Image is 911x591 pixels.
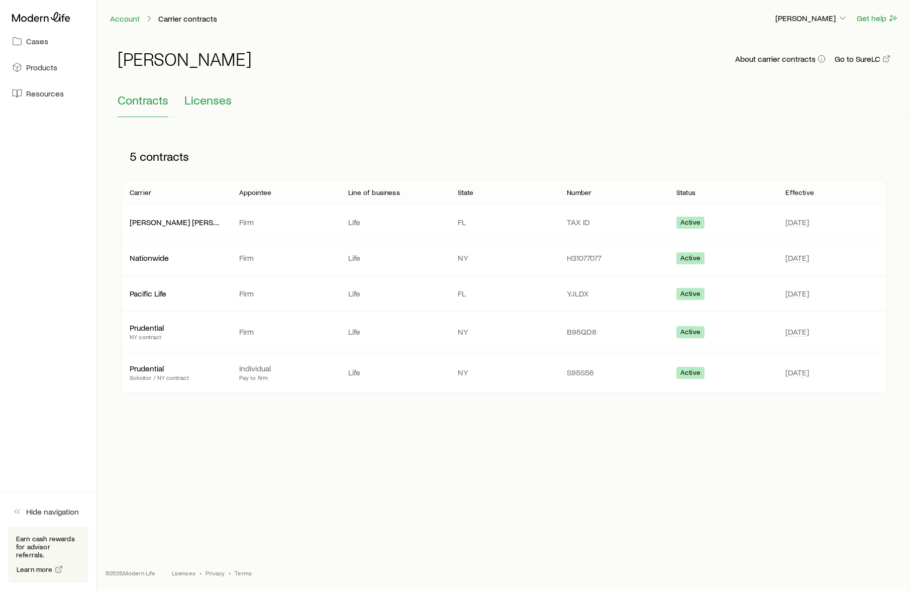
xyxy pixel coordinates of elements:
span: Active [680,289,700,300]
p: [PERSON_NAME] [PERSON_NAME] [130,217,223,227]
p: Life [348,288,442,299]
p: Prudential [130,363,223,373]
span: contracts [140,149,189,163]
p: Solicitor / NY contract [130,373,223,381]
span: Hide navigation [26,507,79,517]
span: Cases [26,36,48,46]
p: Nationwide [130,253,223,263]
p: State [458,188,474,196]
p: YJLDX [567,288,660,299]
p: © 2025 Modern Life [106,569,156,577]
p: Effective [785,188,814,196]
span: [DATE] [785,253,809,263]
p: Earn cash rewards for advisor referrals. [16,535,80,559]
span: Active [680,218,700,229]
p: NY [458,253,551,263]
span: [DATE] [785,288,809,299]
span: Products [26,62,57,72]
p: TAX ID [567,217,660,227]
button: [PERSON_NAME] [775,13,848,25]
p: Firm [239,217,333,227]
p: Number [567,188,591,196]
div: Contracting sub-page tabs [118,93,891,117]
p: Carrier contracts [158,14,217,24]
p: NY [458,327,551,337]
p: Life [348,253,442,263]
p: Firm [239,327,333,337]
a: Account [110,14,140,24]
span: Licenses [184,93,232,107]
span: • [229,569,231,577]
p: Status [676,188,695,196]
span: Resources [26,88,64,98]
span: Active [680,328,700,338]
span: Learn more [17,566,53,573]
p: Firm [239,253,333,263]
button: Hide navigation [8,501,88,523]
span: [DATE] [785,217,809,227]
span: • [199,569,201,577]
a: Go to SureLC [834,54,891,64]
p: Carrier [130,188,151,196]
a: Products [8,56,88,78]
p: Appointee [239,188,271,196]
p: Pacific Life [130,288,223,299]
a: Resources [8,82,88,105]
p: Line of business [348,188,400,196]
span: Contracts [118,93,168,107]
p: H31077077 [567,253,660,263]
span: [DATE] [785,327,809,337]
span: Active [680,368,700,379]
a: Licenses [172,569,195,577]
h1: [PERSON_NAME] [118,49,252,69]
p: B95QD8 [567,327,660,337]
span: Active [680,254,700,264]
a: Cases [8,30,88,52]
div: Earn cash rewards for advisor referrals.Learn more [8,527,88,583]
p: Pay to firm [239,373,333,381]
p: Life [348,367,442,377]
p: Individual [239,363,333,373]
a: Privacy [206,569,225,577]
button: Get help [856,13,899,24]
span: 5 [130,149,137,163]
p: NY [458,367,551,377]
p: Life [348,217,442,227]
p: FL [458,217,551,227]
p: Firm [239,288,333,299]
p: [PERSON_NAME] [775,13,848,23]
a: Terms [235,569,252,577]
p: Prudential [130,323,223,333]
p: Life [348,327,442,337]
p: NY contract [130,333,223,341]
span: [DATE] [785,367,809,377]
button: About carrier contracts [735,54,826,64]
p: FL [458,288,551,299]
p: S95S56 [567,367,660,377]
